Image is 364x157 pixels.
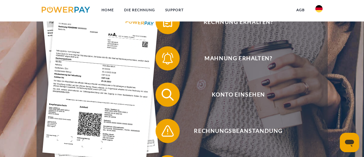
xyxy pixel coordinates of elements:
img: qb_bill.svg [160,15,175,30]
img: de [315,5,323,12]
button: Rechnungsbeanstandung [156,119,313,143]
a: SUPPORT [160,5,189,15]
img: logo-powerpay.svg [42,7,90,13]
a: Home [96,5,119,15]
iframe: Schaltfläche zum Öffnen des Messaging-Fensters [340,133,359,152]
img: qb_bell.svg [160,51,175,66]
span: Konto einsehen [164,83,312,107]
span: Mahnung erhalten? [164,46,312,70]
a: agb [292,5,310,15]
img: qb_search.svg [160,87,175,102]
button: Konto einsehen [156,83,313,107]
button: Mahnung erhalten? [156,46,313,70]
a: DIE RECHNUNG [119,5,160,15]
span: Rechnungsbeanstandung [164,119,312,143]
img: qb_warning.svg [160,123,175,139]
button: Rechnung erhalten? [156,10,313,34]
span: Rechnung erhalten? [164,10,312,34]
